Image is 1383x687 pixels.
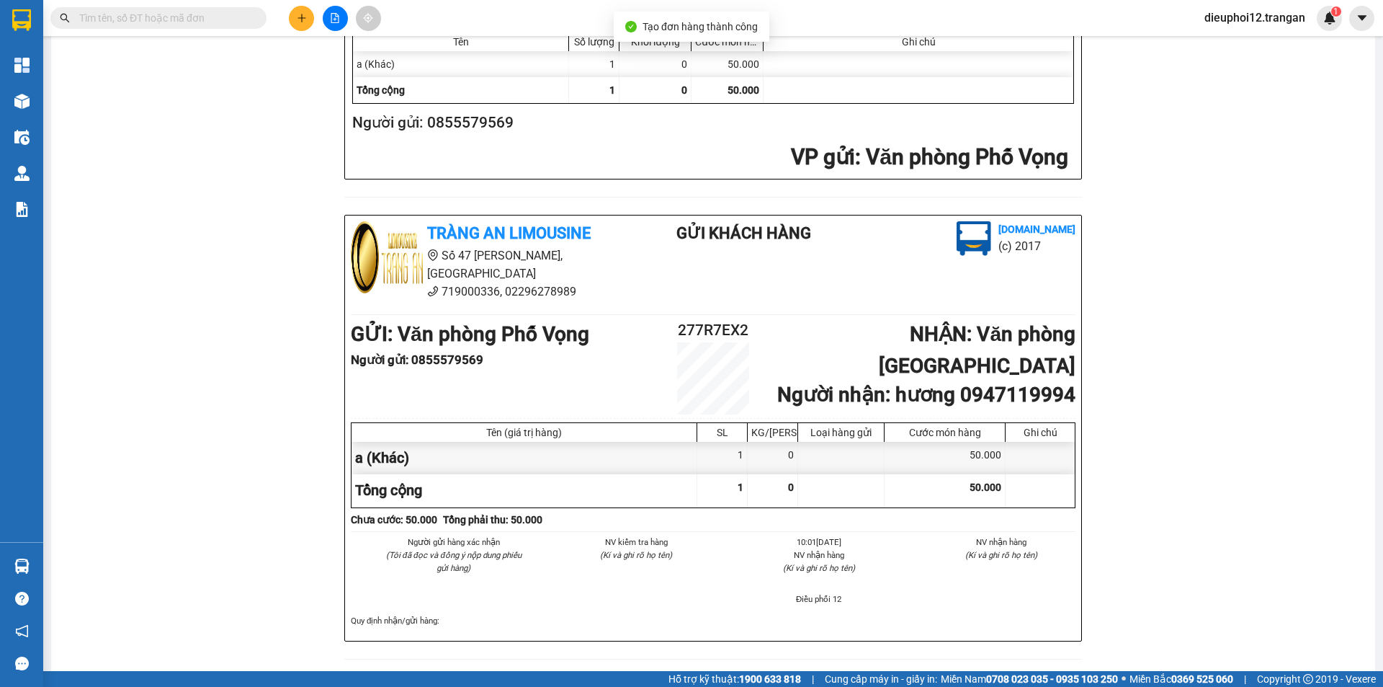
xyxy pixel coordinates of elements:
span: Tổng cộng [357,84,405,96]
button: plus [289,6,314,31]
span: phone [427,285,439,297]
li: 719000336, 02296278989 [351,283,619,301]
button: file-add [323,6,348,31]
li: (c) 2017 [998,237,1075,255]
i: (Kí và ghi rõ họ tên) [600,550,672,560]
img: icon-new-feature [1323,12,1336,25]
span: caret-down [1356,12,1369,25]
li: 10:01[DATE] [745,536,893,549]
strong: 0369 525 060 [1171,673,1233,685]
div: Khối lượng [623,36,687,48]
div: SL [701,427,743,438]
strong: 1900 633 818 [739,673,801,685]
div: a (Khác) [352,442,697,474]
div: 50.000 [885,442,1006,474]
img: logo-vxr [12,9,31,31]
span: | [1244,671,1246,687]
span: VP gửi [791,144,855,169]
input: Tìm tên, số ĐT hoặc mã đơn [79,10,249,26]
div: 0 [748,442,798,474]
span: dieuphoi12.trangan [1193,9,1317,27]
span: check-circle [625,21,637,32]
li: Người gửi hàng xác nhận [380,536,528,549]
img: dashboard-icon [14,58,30,73]
img: logo.jpg [351,221,423,293]
b: Người gửi : 0855579569 [351,353,483,367]
div: Tên (giá trị hàng) [355,427,693,438]
div: Ghi chú [1009,427,1071,438]
img: warehouse-icon [14,166,30,181]
div: 1 [697,442,748,474]
b: Tràng An Limousine [427,224,591,242]
span: 50.000 [728,84,759,96]
div: a (Khác) [353,51,569,77]
span: 1 [1333,6,1338,17]
div: Cước món hàng [888,427,1001,438]
li: NV kiểm tra hàng [563,536,711,549]
i: (Kí và ghi rõ họ tên) [783,563,855,573]
div: 1 [569,51,619,77]
h2: Người gửi: 0855579569 [352,111,1068,135]
div: Ghi chú [767,36,1070,48]
li: Điều phối 12 [745,593,893,606]
b: GỬI : Văn phòng Phố Vọng [351,322,589,346]
span: Cung cấp máy in - giấy in: [825,671,937,687]
div: Tên [357,36,565,48]
b: Gửi khách hàng [676,224,811,242]
button: aim [356,6,381,31]
div: Loại hàng gửi [802,427,880,438]
div: Cước món hàng [695,36,759,48]
span: Miền Bắc [1129,671,1233,687]
span: plus [297,13,307,23]
span: message [15,657,29,670]
span: 0 [681,84,687,96]
span: copyright [1303,674,1313,684]
div: 50.000 [691,51,764,77]
img: solution-icon [14,202,30,217]
div: 0 [619,51,691,77]
i: (Kí và ghi rõ họ tên) [965,550,1037,560]
span: question-circle [15,592,29,606]
span: 50.000 [970,482,1001,493]
span: aim [363,13,373,23]
div: Quy định nhận/gửi hàng : [351,614,1075,627]
div: KG/[PERSON_NAME] [751,427,794,438]
span: search [60,13,70,23]
span: Tổng cộng [355,482,422,499]
b: Người nhận : hương 0947119994 [777,383,1075,407]
span: notification [15,624,29,638]
img: warehouse-icon [14,94,30,109]
li: NV nhận hàng [745,549,893,562]
span: Tạo đơn hàng thành công [643,21,758,32]
strong: 0708 023 035 - 0935 103 250 [986,673,1118,685]
i: (Tôi đã đọc và đồng ý nộp dung phiếu gửi hàng) [386,550,522,573]
h2: 277R7EX2 [653,319,774,342]
span: Hỗ trợ kỹ thuật: [668,671,801,687]
span: 1 [609,84,615,96]
button: caret-down [1349,6,1374,31]
b: Chưa cước : 50.000 [351,514,437,526]
li: NV nhận hàng [928,536,1076,549]
img: logo.jpg [957,221,991,256]
div: Số lượng [573,36,615,48]
img: warehouse-icon [14,559,30,574]
span: ⚪️ [1122,676,1126,682]
b: NHẬN : Văn phòng [GEOGRAPHIC_DATA] [879,322,1075,378]
span: 0 [788,482,794,493]
span: environment [427,249,439,261]
b: Tổng phải thu: 50.000 [443,514,542,526]
span: file-add [330,13,340,23]
span: Miền Nam [941,671,1118,687]
b: [DOMAIN_NAME] [998,223,1075,235]
li: Số 47 [PERSON_NAME], [GEOGRAPHIC_DATA] [351,247,619,283]
h2: : Văn phòng Phố Vọng [352,143,1068,172]
span: 1 [738,482,743,493]
span: | [812,671,814,687]
sup: 1 [1331,6,1341,17]
img: warehouse-icon [14,130,30,145]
